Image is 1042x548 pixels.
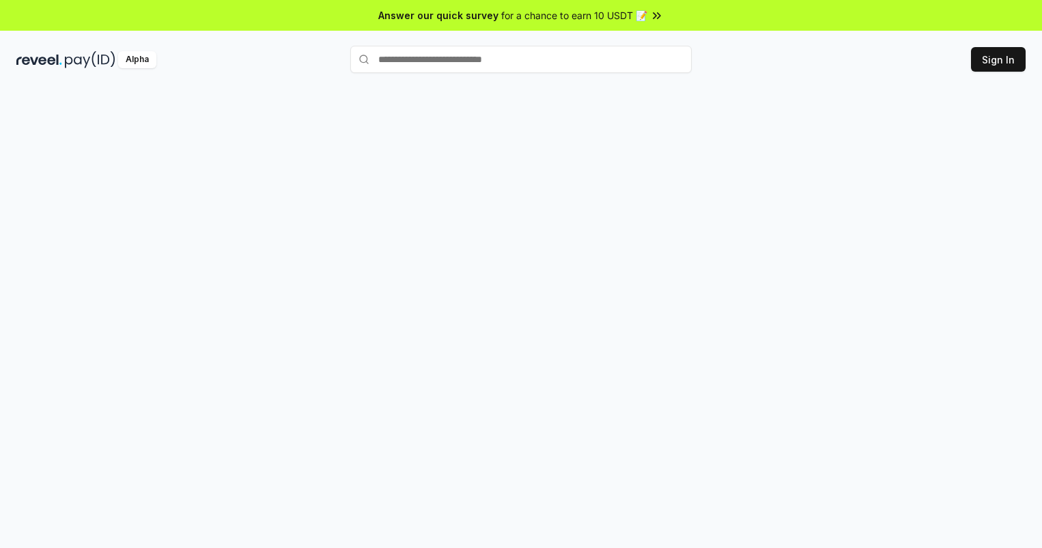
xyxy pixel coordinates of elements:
span: for a chance to earn 10 USDT 📝 [501,8,647,23]
img: pay_id [65,51,115,68]
button: Sign In [971,47,1026,72]
img: reveel_dark [16,51,62,68]
span: Answer our quick survey [378,8,498,23]
div: Alpha [118,51,156,68]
